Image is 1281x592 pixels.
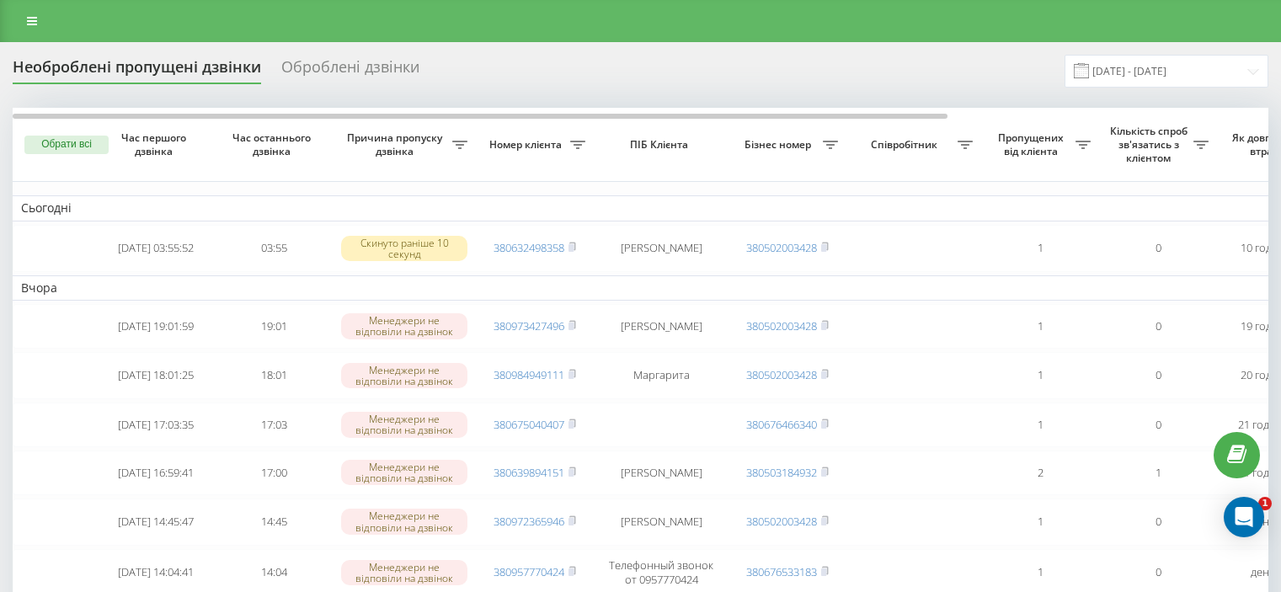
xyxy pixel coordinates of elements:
a: 380675040407 [494,417,564,432]
span: 1 [1258,497,1272,510]
div: Менеджери не відповіли на дзвінок [341,412,467,437]
span: Причина пропуску дзвінка [341,131,452,157]
td: [DATE] 03:55:52 [97,225,215,272]
td: 1 [1099,451,1217,495]
td: 1 [981,403,1099,447]
span: ПІБ Клієнта [608,138,714,152]
td: 2 [981,451,1099,495]
span: Пропущених від клієнта [990,131,1076,157]
a: 380502003428 [746,514,817,529]
td: [DATE] 18:01:25 [97,352,215,399]
td: [PERSON_NAME] [594,304,729,349]
div: Менеджери не відповіли на дзвінок [341,509,467,534]
td: 03:55 [215,225,333,272]
a: 380676533183 [746,564,817,579]
td: Маргарита [594,352,729,399]
td: 17:03 [215,403,333,447]
div: Скинуто раніше 10 секунд [341,236,467,261]
td: 0 [1099,499,1217,546]
a: 380972365946 [494,514,564,529]
td: 1 [981,352,1099,399]
div: Open Intercom Messenger [1224,497,1264,537]
td: 19:01 [215,304,333,349]
div: Менеджери не відповіли на дзвінок [341,460,467,485]
a: 380973427496 [494,318,564,333]
td: [DATE] 14:45:47 [97,499,215,546]
td: 1 [981,225,1099,272]
span: Час першого дзвінка [110,131,201,157]
a: 380502003428 [746,240,817,255]
td: 18:01 [215,352,333,399]
span: Співробітник [855,138,958,152]
button: Обрати всі [24,136,109,154]
td: [DATE] 17:03:35 [97,403,215,447]
td: 1 [981,499,1099,546]
td: 14:45 [215,499,333,546]
a: 380502003428 [746,318,817,333]
td: [DATE] 16:59:41 [97,451,215,495]
div: Необроблені пропущені дзвінки [13,58,261,84]
a: 380632498358 [494,240,564,255]
td: [DATE] 19:01:59 [97,304,215,349]
span: Кількість спроб зв'язатись з клієнтом [1108,125,1193,164]
td: 17:00 [215,451,333,495]
td: [PERSON_NAME] [594,451,729,495]
span: Час останнього дзвінка [228,131,319,157]
a: 380676466340 [746,417,817,432]
td: 0 [1099,225,1217,272]
td: 0 [1099,304,1217,349]
a: 380639894151 [494,465,564,480]
span: Номер клієнта [484,138,570,152]
a: 380957770424 [494,564,564,579]
td: [PERSON_NAME] [594,499,729,546]
div: Менеджери не відповіли на дзвінок [341,363,467,388]
div: Менеджери не відповіли на дзвінок [341,560,467,585]
span: Бізнес номер [737,138,823,152]
a: 380503184932 [746,465,817,480]
td: 1 [981,304,1099,349]
div: Оброблені дзвінки [281,58,419,84]
td: 0 [1099,352,1217,399]
td: [PERSON_NAME] [594,225,729,272]
td: 0 [1099,403,1217,447]
a: 380502003428 [746,367,817,382]
div: Менеджери не відповіли на дзвінок [341,313,467,339]
a: 380984949111 [494,367,564,382]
